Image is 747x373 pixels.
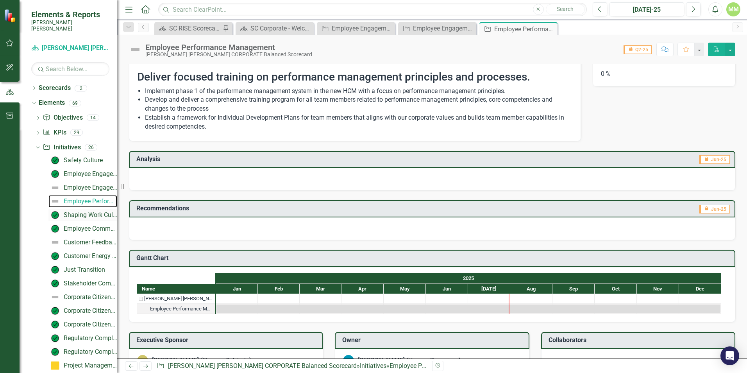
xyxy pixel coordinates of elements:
img: On Target [50,279,60,288]
div: Jul [468,284,510,294]
div: MM [726,2,740,16]
small: [PERSON_NAME] [PERSON_NAME] [31,19,109,32]
a: Customer Feedback [48,236,117,249]
h3: Gantt Chart [136,255,731,262]
div: 2025 [216,273,721,283]
a: Initiatives [43,143,80,152]
span: Jun-25 [699,205,730,213]
li: Implement phase 1 of the performance management system in the new HCM with a focus on performance... [145,87,573,96]
div: Santee Cooper CORPORATE Balanced Scorecard [137,294,215,304]
a: Corporate Citizenship: Supplier Diversity [48,318,117,331]
a: Employee Engagement - Action Plans [319,23,393,33]
a: SC RISE Scorecard - Welcome to ClearPoint [156,23,221,33]
a: Project Management: Capital 10-Year Plan [48,359,117,372]
img: On Target [50,210,60,220]
div: [DATE]-25 [612,5,681,14]
div: [PERSON_NAME] (Finance & Admin) [152,356,252,365]
div: Regulatory Compliance: FERC 881 [64,335,117,342]
div: Jun [426,284,468,294]
div: 14 [87,115,99,121]
div: Employee Engagement - Action Plans [64,170,117,178]
img: On Target [50,156,60,165]
div: Sep [552,284,595,294]
div: Feb [258,284,300,294]
div: Employee Engagement - Conduct Gallup Survey [64,184,117,191]
div: Aug [510,284,552,294]
div: » » [157,362,426,371]
a: SC Corporate - Welcome to ClearPoint [238,23,312,33]
div: Employee Performance Management [494,24,556,34]
div: Regulatory Compliance: GHG Rule [64,348,117,355]
div: Nov [637,284,679,294]
input: Search ClearPoint... [158,3,587,16]
div: 29 [70,129,83,136]
img: On Target [50,334,60,343]
h2: Deliver focused training on performance management principles and processes. [137,71,573,83]
img: On Target [50,306,60,316]
span: Q2-25 [624,45,652,54]
img: On Target [50,265,60,274]
div: Dec [679,284,721,294]
div: Customer Energy Management [64,253,117,260]
div: Employee Engagement - Conduct Gallup Survey [413,23,474,33]
a: Scorecards [39,84,71,93]
a: Employee Engagement - Conduct Gallup Survey [48,181,117,194]
a: Shaping Work Culture [48,209,117,221]
div: Employee Performance Management [150,304,213,314]
a: Employee Performance Management [48,195,117,208]
div: SC RISE Scorecard - Welcome to ClearPoint [169,23,221,33]
div: Stakeholder Communications [64,280,117,287]
img: Not Defined [50,238,60,247]
div: SC Corporate - Welcome to ClearPoint [250,23,312,33]
div: Employee Engagement - Action Plans [332,23,393,33]
div: Customer Feedback [64,239,117,246]
div: Corporate Citizenship: Supplier Diversity [64,321,117,328]
div: Mar [300,284,341,294]
a: [PERSON_NAME] [PERSON_NAME] CORPORATE Balanced Scorecard [31,44,109,53]
a: Employee Engagement - Conduct Gallup Survey [400,23,474,33]
div: Employee Performance Management [137,304,215,314]
div: [PERSON_NAME] [PERSON_NAME] CORPORATE Balanced Scorecard [145,52,312,57]
div: Task: Santee Cooper CORPORATE Balanced Scorecard Start date: 2025-01-01 End date: 2025-01-02 [137,294,215,304]
li: Establish a framework for Individual Development Plans for team members that aligns with our corp... [145,113,573,131]
a: Regulatory Compliance: FERC 881 [48,332,117,344]
div: Open Intercom Messenger [720,346,739,365]
div: Corporate Citizenship: Community Outreach [64,294,117,301]
div: Task: Start date: 2025-01-01 End date: 2025-12-31 [137,304,215,314]
h3: Owner [342,337,524,344]
div: Project Management: Capital 10-Year Plan [64,362,117,369]
div: KL [137,355,148,366]
a: Just Transition [48,264,105,276]
li: Develop and deliver a comprehensive training program for all team members related to performance ... [145,95,573,113]
img: On Target [50,224,60,233]
a: Objectives [43,113,82,122]
a: Customer Energy Management [48,250,117,262]
a: Employee Engagement - Action Plans [48,168,117,180]
a: Stakeholder Communications [48,277,117,290]
span: Search [557,6,574,12]
div: Name [137,284,215,294]
div: Shaping Work Culture [64,212,117,219]
div: Employee Performance Management [145,43,312,52]
h3: Collaborators [549,337,731,344]
img: On Target [50,169,60,179]
div: Oct [595,284,637,294]
img: ClearPoint Strategy [4,9,18,23]
div: ER [343,355,354,366]
h3: Analysis [136,156,393,163]
div: 69 [69,100,81,106]
span: Elements & Reports [31,10,109,19]
button: [DATE]-25 [609,2,684,16]
div: Corporate Citizenship: Economic Development [64,307,117,314]
a: Elements [39,99,65,108]
div: 26 [85,144,97,151]
div: Apr [341,284,384,294]
div: May [384,284,426,294]
img: On Target [50,347,60,357]
a: KPIs [43,128,66,137]
a: Corporate Citizenship: Community Outreach [48,291,117,303]
div: Employee Performance Management [390,362,492,369]
div: 2 [75,85,87,91]
img: Not Defined [50,183,60,192]
a: Initiatives [360,362,386,369]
